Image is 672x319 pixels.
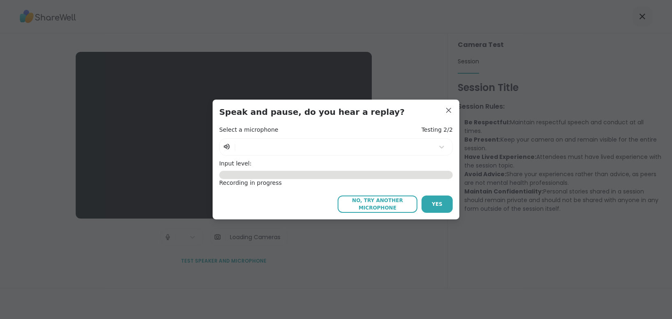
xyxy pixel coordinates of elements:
[432,200,443,208] span: Yes
[338,196,417,213] button: No, try another microphone
[234,142,236,152] span: |
[219,160,453,168] h4: Input level:
[422,126,453,134] h4: Testing 2/2
[219,179,453,187] div: Recording in progress
[219,106,453,118] h3: Speak and pause, do you hear a replay?
[219,126,278,134] h4: Select a microphone
[342,197,413,212] span: No, try another microphone
[422,196,453,213] button: Yes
